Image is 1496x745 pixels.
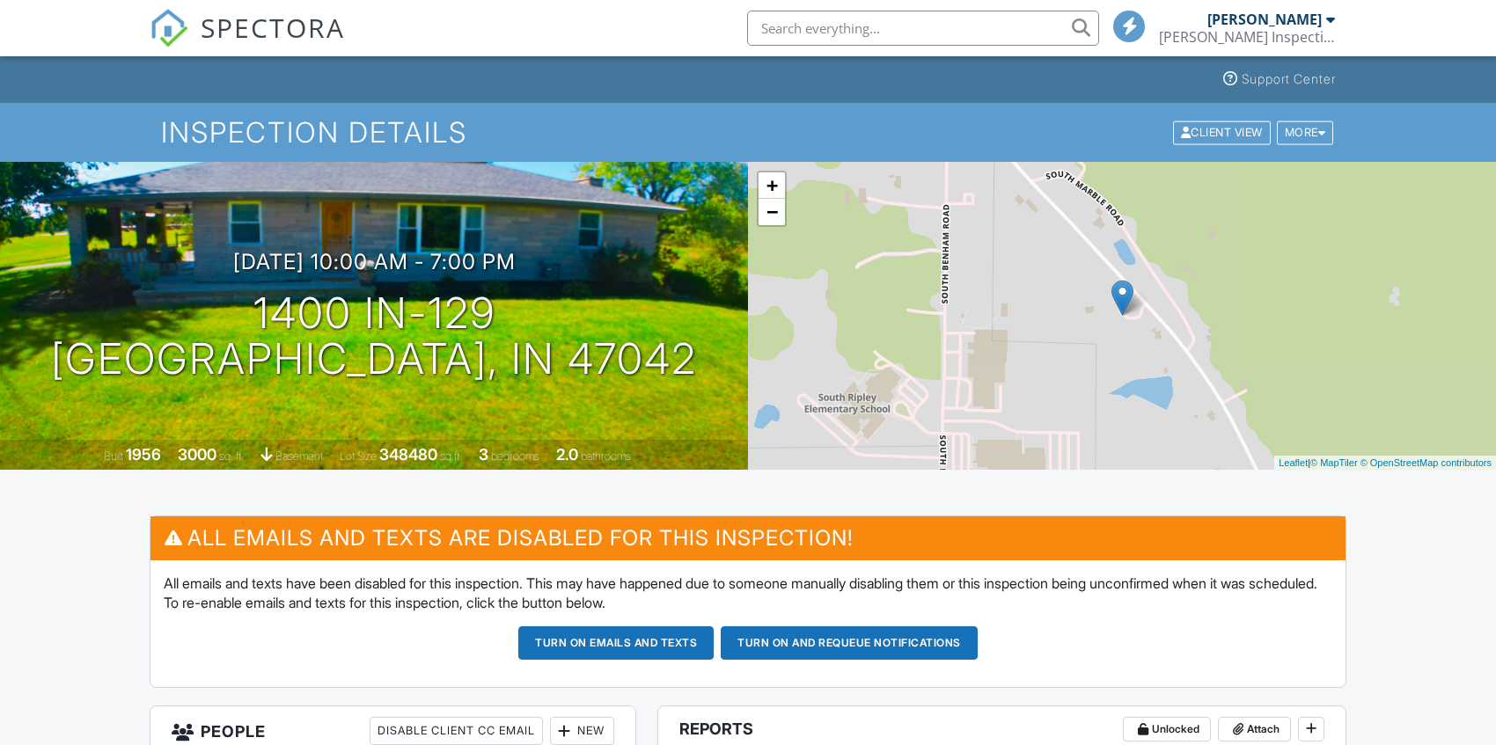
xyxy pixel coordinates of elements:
[201,9,345,46] span: SPECTORA
[759,199,785,225] a: Zoom out
[178,445,216,464] div: 3000
[340,449,377,463] span: Lot Size
[150,516,1346,559] h3: All emails and texts are disabled for this inspection!
[150,24,345,61] a: SPECTORA
[379,445,437,464] div: 348480
[104,449,123,463] span: Built
[51,290,697,383] h1: 1400 IN-129 [GEOGRAPHIC_DATA], IN 47042
[1159,28,1335,46] div: Kloeker Inspections
[1242,71,1336,86] div: Support Center
[150,9,188,47] img: The Best Home Inspection Software - Spectora
[219,449,244,463] span: sq. ft.
[550,717,614,745] div: New
[1207,11,1322,28] div: [PERSON_NAME]
[164,573,1332,613] p: All emails and texts have been disabled for this inspection. This may have happened due to someon...
[233,250,516,274] h3: [DATE] 10:00 am - 7:00 pm
[759,172,785,199] a: Zoom in
[556,445,578,464] div: 2.0
[440,449,462,463] span: sq.ft.
[161,117,1335,148] h1: Inspection Details
[1277,121,1334,144] div: More
[479,445,488,464] div: 3
[1171,125,1275,138] a: Client View
[1360,457,1492,468] a: © OpenStreetMap contributors
[1310,457,1358,468] a: © MapTiler
[1274,456,1496,471] div: |
[1279,457,1308,468] a: Leaflet
[370,717,543,745] div: Disable Client CC Email
[1173,121,1271,144] div: Client View
[275,449,323,463] span: basement
[1216,63,1343,96] a: Support Center
[721,626,978,660] button: Turn on and Requeue Notifications
[491,449,539,463] span: bedrooms
[581,449,631,463] span: bathrooms
[126,445,161,464] div: 1956
[747,11,1099,46] input: Search everything...
[518,626,714,660] button: Turn on emails and texts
